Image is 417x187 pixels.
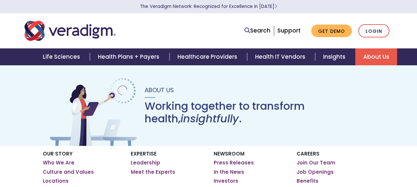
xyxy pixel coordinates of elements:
span: About Us [145,86,174,94]
a: Health IT Vendors [247,48,315,65]
a: Leadership [131,159,160,166]
a: About Us [355,48,397,65]
a: Locations [43,178,69,184]
a: Get Demo [311,25,352,37]
img: Veradigm logo [25,20,116,42]
a: Investors [214,178,238,184]
h1: Working together to transform health, . [145,100,369,125]
a: Healthcare Providers [170,48,247,65]
a: Culture and Values [43,169,94,175]
a: Benefits [297,178,318,184]
a: Join Our Team [297,159,335,166]
a: Life Sciences [35,48,90,65]
a: Login [358,24,389,38]
a: Insights [315,48,355,65]
a: Health Plans + Payers [90,48,169,65]
em: insightfully [180,111,239,126]
a: Who We Are [43,159,74,166]
a: The Veradigm Network: Recognized for Excellence in [DATE]Learn More [140,3,277,10]
a: In the News [214,169,244,175]
a: Press Releases [214,159,254,166]
a: Search [244,26,270,35]
span: Learn More [274,3,277,10]
a: Meet the Experts [131,169,175,175]
a: Job Openings [297,169,334,175]
a: Support [277,27,301,34]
